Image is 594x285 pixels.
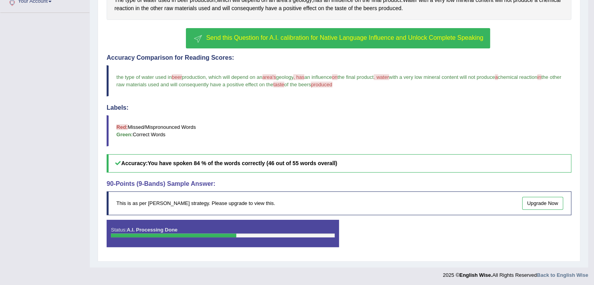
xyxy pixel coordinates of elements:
span: Click to see word definition [278,4,282,12]
span: produced [311,82,332,87]
a: Upgrade Now [522,197,564,210]
span: Click to see word definition [150,4,163,12]
span: Click to see word definition [335,4,346,12]
span: Click to see word definition [222,4,230,12]
span: Click to see word definition [175,4,197,12]
h4: 90-Points (9-Bands) Sample Answer: [107,180,571,187]
b: Green: [116,132,133,137]
span: Click to see word definition [198,4,210,12]
span: Click to see word definition [141,4,149,12]
a: Back to English Wise [537,272,588,278]
span: the other raw materials used and will consequently have a positive effect on the [116,74,563,87]
span: Click to see word definition [164,4,173,12]
span: in [537,74,541,80]
div: 2025 © All Rights Reserved [443,267,588,279]
strong: A.I. Processing Done [127,227,177,233]
span: area's [262,74,276,80]
span: . water [374,74,389,80]
span: with a very low mineral content will not produce [389,74,495,80]
span: Click to see word definition [326,4,333,12]
blockquote: Missed/Mispronounced Words Correct Words [107,115,571,146]
span: Click to see word definition [232,4,264,12]
span: chemical reaction [498,74,537,80]
div: Status: [107,220,339,247]
span: Click to see word definition [303,4,316,12]
span: Click to see word definition [378,4,401,12]
span: Click to see word definition [114,4,134,12]
h5: Accuracy: [107,154,571,173]
span: production [182,74,206,80]
span: taste [273,82,284,87]
div: This is as per [PERSON_NAME] strategy. Please upgrade to view this. [107,191,571,215]
span: Click to see word definition [265,4,277,12]
span: , [205,74,207,80]
span: Click to see word definition [212,4,221,12]
span: Send this Question for A.I. calibration for Native Language Influence and Unlock Complete Speaking [206,34,483,41]
span: Click to see word definition [348,4,353,12]
span: , has [293,74,304,80]
span: a [495,74,498,80]
span: which will depend on an [209,74,262,80]
span: of the beers [284,82,311,87]
span: Click to see word definition [354,4,362,12]
h4: Labels: [107,104,571,111]
strong: English Wise. [459,272,492,278]
span: Click to see word definition [363,4,377,12]
b: You have spoken 84 % of the words correctly (46 out of 55 words overall) [148,160,337,166]
h4: Accuracy Comparison for Reading Scores: [107,54,571,61]
button: Send this Question for A.I. calibration for Native Language Influence and Unlock Complete Speaking [186,28,490,48]
span: Click to see word definition [136,4,140,12]
span: Click to see word definition [283,4,301,12]
b: Red: [116,124,128,130]
span: Click to see word definition [318,4,324,12]
span: an influence [304,74,332,80]
span: the final product [337,74,374,80]
span: beer [172,74,182,80]
span: on [332,74,337,80]
span: the type of water used in [116,74,172,80]
span: geology [276,74,294,80]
